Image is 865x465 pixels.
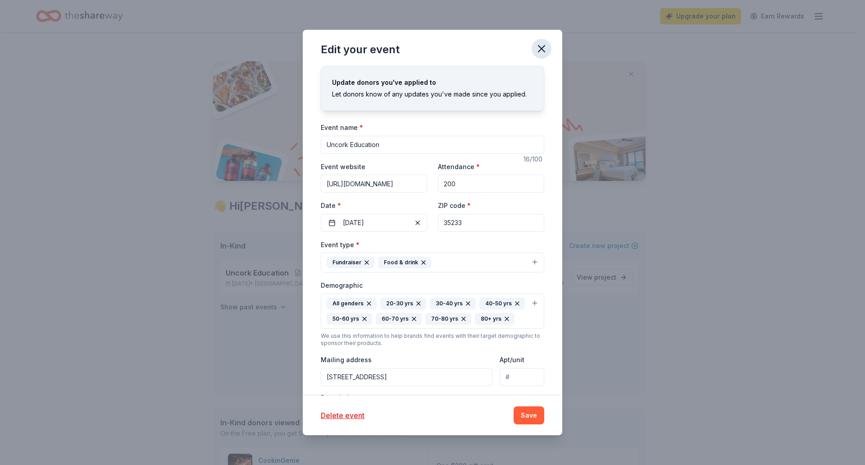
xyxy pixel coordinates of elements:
[500,355,524,364] label: Apt/unit
[327,257,374,268] div: Fundraiser
[425,313,471,325] div: 70-80 yrs
[321,240,360,249] label: Event type
[321,355,372,364] label: Mailing address
[327,298,377,309] div: All genders
[376,313,422,325] div: 60-70 yrs
[321,136,544,154] input: Spring Fundraiser
[332,77,533,88] div: Update donors you've applied to
[321,281,363,290] label: Demographic
[475,313,514,325] div: 80+ yrs
[327,313,372,325] div: 50-60 yrs
[438,162,480,171] label: Attendance
[438,175,544,193] input: 20
[321,214,427,232] button: [DATE]
[321,393,357,402] label: Description
[321,123,363,132] label: Event name
[321,42,400,57] div: Edit your event
[438,214,544,232] input: 12345 (U.S. only)
[332,89,533,100] div: Let donors know of any updates you've made since you applied.
[321,162,365,171] label: Event website
[321,332,544,347] div: We use this information to help brands find events with their target demographic to sponsor their...
[524,154,544,165] div: 16 /100
[500,368,544,386] input: #
[321,201,427,210] label: Date
[321,294,544,329] button: All genders20-30 yrs30-40 yrs40-50 yrs50-60 yrs60-70 yrs70-80 yrs80+ yrs
[380,298,426,309] div: 20-30 yrs
[321,410,364,421] button: Delete event
[321,368,492,386] input: Enter a US address
[321,253,544,272] button: FundraiserFood & drink
[514,406,544,424] button: Save
[378,257,431,268] div: Food & drink
[321,175,427,193] input: https://www...
[430,298,476,309] div: 30-40 yrs
[479,298,525,309] div: 40-50 yrs
[438,201,471,210] label: ZIP code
